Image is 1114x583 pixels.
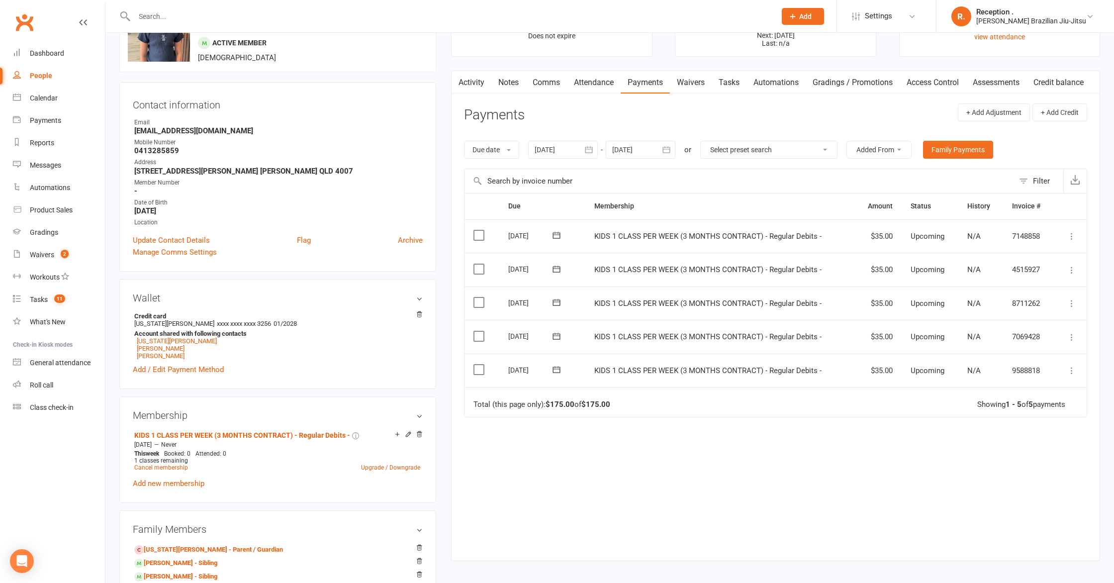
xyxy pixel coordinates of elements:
button: Due date [464,141,519,159]
span: N/A [967,265,981,274]
div: What's New [30,318,66,326]
span: Upcoming [911,332,944,341]
a: Flag [297,234,311,246]
div: General attendance [30,359,91,367]
a: Roll call [13,374,105,396]
a: Upgrade / Downgrade [361,464,420,471]
span: Booked: 0 [164,450,190,457]
strong: - [134,187,423,195]
h3: Contact information [133,96,423,110]
strong: [EMAIL_ADDRESS][DOMAIN_NAME] [134,126,423,135]
a: Access Control [900,71,966,94]
div: [DATE] [508,228,554,243]
th: Amount [854,194,901,219]
button: + Add Credit [1032,103,1087,121]
a: [US_STATE][PERSON_NAME] - Parent / Guardian [134,545,283,555]
strong: 5 [1028,400,1033,409]
div: Tasks [30,295,48,303]
div: Address [134,158,423,167]
span: KIDS 1 CLASS PER WEEK (3 MONTHS CONTRACT) - Regular Debits - [594,332,822,341]
button: Filter [1014,169,1063,193]
span: [DATE] [134,441,152,448]
a: Activity [452,71,491,94]
h3: Payments [464,107,525,123]
a: People [13,65,105,87]
div: Messages [30,161,61,169]
div: [DATE] [508,295,554,310]
p: Next: [DATE] Last: n/a [684,31,866,47]
span: 11 [54,294,65,303]
button: + Add Adjustment [958,103,1030,121]
th: Status [902,194,958,219]
div: [DATE] [508,328,554,344]
span: Upcoming [911,366,944,375]
span: [DEMOGRAPHIC_DATA] [198,53,276,62]
div: Location [134,218,423,227]
div: Automations [30,184,70,192]
h3: Family Members [133,524,423,535]
a: Product Sales [13,199,105,221]
span: KIDS 1 CLASS PER WEEK (3 MONTHS CONTRACT) - Regular Debits - [594,366,822,375]
input: Search... [131,9,769,23]
a: view attendance [974,33,1025,41]
a: Workouts [13,266,105,289]
div: Roll call [30,381,53,389]
a: Class kiosk mode [13,396,105,419]
a: Waivers [670,71,712,94]
a: General attendance kiosk mode [13,352,105,374]
a: Automations [746,71,806,94]
strong: 1 - 5 [1006,400,1021,409]
td: $35.00 [854,253,901,287]
a: Waivers 2 [13,244,105,266]
div: Reports [30,139,54,147]
div: Showing of payments [977,400,1065,409]
a: Clubworx [12,10,37,35]
td: 7069428 [1003,320,1054,354]
a: Payments [13,109,105,132]
div: Date of Birth [134,198,423,207]
input: Search by invoice number [464,169,1014,193]
span: Add [799,12,812,20]
div: Payments [30,116,61,124]
td: 9588818 [1003,354,1054,388]
span: Settings [865,5,892,27]
button: Added From [846,141,912,159]
a: Manage Comms Settings [133,246,217,258]
h3: Membership [133,410,423,421]
span: 2 [61,250,69,258]
a: Payments [621,71,670,94]
strong: 0413285859 [134,146,423,155]
td: 7148858 [1003,219,1054,253]
div: Waivers [30,251,54,259]
th: History [958,194,1003,219]
td: $35.00 [854,320,901,354]
span: KIDS 1 CLASS PER WEEK (3 MONTHS CONTRACT) - Regular Debits - [594,265,822,274]
a: Attendance [567,71,621,94]
a: Notes [491,71,526,94]
td: $35.00 [854,219,901,253]
strong: $175.00 [546,400,574,409]
h3: Wallet [133,292,423,303]
div: Email [134,118,423,127]
span: 1 classes remaining [134,457,188,464]
span: N/A [967,299,981,308]
a: Calendar [13,87,105,109]
span: Upcoming [911,232,944,241]
span: N/A [967,232,981,241]
a: Update Contact Details [133,234,210,246]
strong: [DATE] [134,206,423,215]
a: Comms [526,71,567,94]
div: Class check-in [30,403,74,411]
div: [PERSON_NAME] Brazilian Jiu-Jitsu [976,16,1086,25]
a: What's New [13,311,105,333]
td: 8711262 [1003,287,1054,320]
span: Never [161,441,177,448]
div: Workouts [30,273,60,281]
li: [US_STATE][PERSON_NAME] [133,311,423,361]
span: Upcoming [911,299,944,308]
td: $35.00 [854,287,901,320]
div: Calendar [30,94,58,102]
th: Membership [585,194,854,219]
div: [DATE] [508,362,554,378]
a: [US_STATE][PERSON_NAME] [137,337,217,345]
